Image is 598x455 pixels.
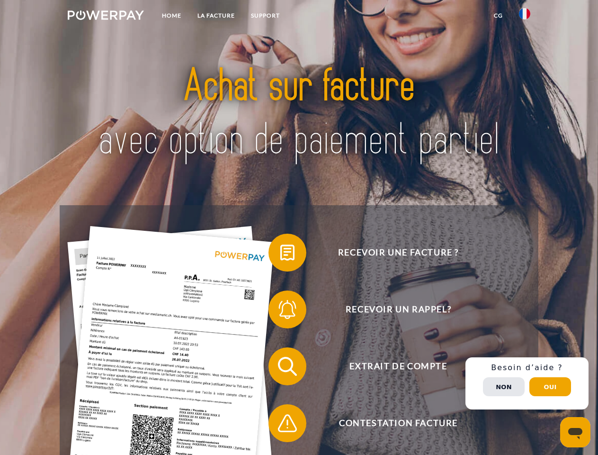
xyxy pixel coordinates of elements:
img: fr [519,8,530,19]
img: title-powerpay_fr.svg [90,45,508,182]
button: Recevoir une facture ? [268,234,515,272]
img: qb_bell.svg [276,298,299,321]
a: Support [243,7,288,24]
span: Recevoir une facture ? [282,234,514,272]
h3: Besoin d’aide ? [471,363,583,373]
img: qb_bill.svg [276,241,299,264]
div: Schnellhilfe [465,357,589,409]
iframe: Bouton de lancement de la fenêtre de messagerie [560,417,590,447]
a: LA FACTURE [189,7,243,24]
img: logo-powerpay-white.svg [68,10,144,20]
span: Contestation Facture [282,404,514,442]
img: qb_warning.svg [276,411,299,435]
a: CG [486,7,511,24]
button: Recevoir un rappel? [268,291,515,328]
span: Recevoir un rappel? [282,291,514,328]
img: qb_search.svg [276,355,299,378]
button: Oui [529,377,571,396]
button: Extrait de compte [268,347,515,385]
button: Non [483,377,525,396]
button: Contestation Facture [268,404,515,442]
a: Home [154,7,189,24]
span: Extrait de compte [282,347,514,385]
